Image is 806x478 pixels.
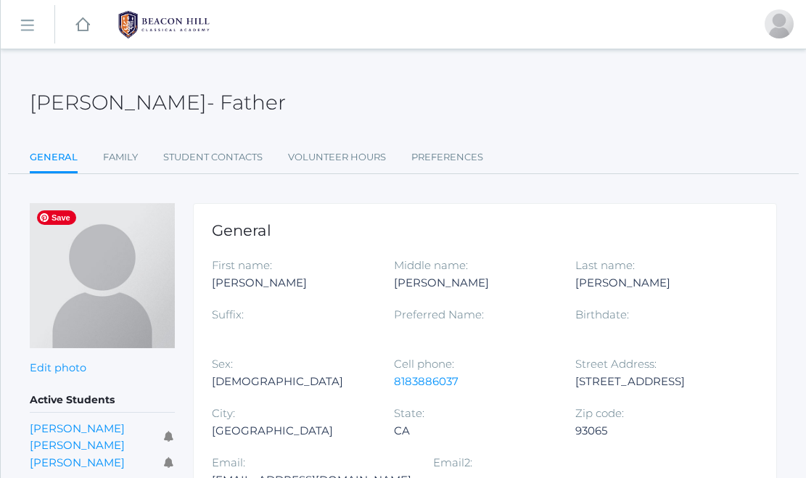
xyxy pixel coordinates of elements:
div: [PERSON_NAME] [212,274,372,292]
h2: [PERSON_NAME] [30,91,286,114]
a: 8183886037 [394,374,458,388]
div: [STREET_ADDRESS] [575,373,736,390]
label: Birthdate: [575,308,629,321]
span: Save [37,210,76,225]
a: General [30,143,78,174]
span: - Father [207,90,286,115]
label: State: [394,406,424,420]
img: Garrett Crosby [30,203,175,348]
label: Email2: [433,456,472,469]
label: City: [212,406,235,420]
div: CA [394,422,554,440]
label: First name: [212,258,272,272]
a: Volunteer Hours [288,143,386,172]
a: Student Contacts [163,143,263,172]
div: Sarah Crosby [765,9,794,38]
div: [DEMOGRAPHIC_DATA] [212,373,372,390]
label: Preferred Name: [394,308,484,321]
i: Receives communications for this student [164,432,175,442]
label: Zip code: [575,406,624,420]
label: Email: [212,456,245,469]
a: [PERSON_NAME] [PERSON_NAME] [30,421,125,453]
a: [PERSON_NAME] [30,456,125,469]
div: [PERSON_NAME] [575,274,736,292]
label: Sex: [212,357,233,371]
label: Cell phone: [394,357,454,371]
label: Middle name: [394,258,468,272]
label: Street Address: [575,357,657,371]
i: Receives communications for this student [164,458,175,469]
label: Last name: [575,258,635,272]
img: 1_BHCALogos-05.png [110,7,218,43]
label: Suffix: [212,308,244,321]
div: 93065 [575,422,736,440]
a: Edit photo [30,361,86,374]
div: [PERSON_NAME] [394,274,554,292]
a: Preferences [411,143,483,172]
h1: General [212,222,758,239]
div: [GEOGRAPHIC_DATA] [212,422,372,440]
h5: Active Students [30,388,175,413]
a: Family [103,143,138,172]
